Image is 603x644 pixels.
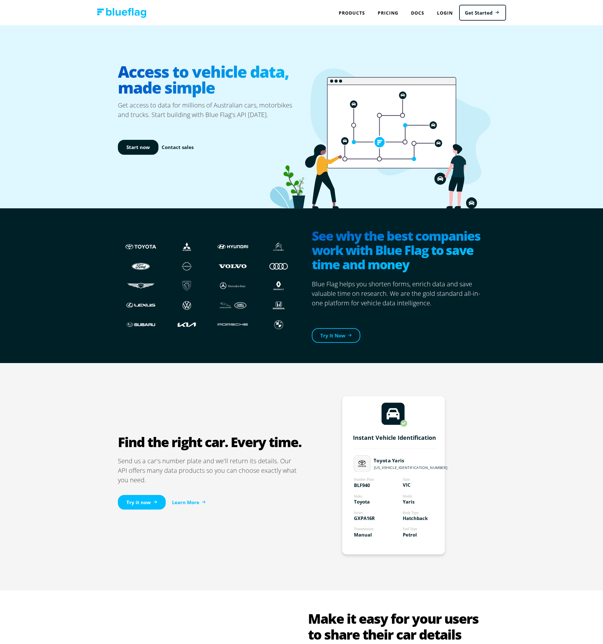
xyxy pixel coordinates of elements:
tspan: BLF940 [354,482,369,488]
tspan: Instant Vehicle Identification [353,434,436,441]
img: Blue Flag logo [97,8,146,18]
a: Docs [405,6,431,19]
h2: Find the right car. Every time. [118,434,302,450]
img: Citroen logo [262,241,295,253]
tspan: Series [354,511,363,515]
img: JLR logo [216,299,249,311]
tspan: Model [402,494,412,498]
p: Send us a car's number plate and we'll return its details. Our API offers many data products so y... [118,456,302,485]
tspan: Make [354,494,362,498]
h2: See why the best companies work with Blue Flag to save time and money [312,229,485,273]
img: Ford logo [124,260,157,272]
div: Products [332,6,371,19]
p: Get access to data for millions of Australian cars, motorbikes and trucks. Start building with Bl... [118,101,302,120]
tspan: Toyota [354,498,369,505]
tspan: Body Type [402,511,418,515]
img: Porshce logo [216,319,249,331]
tspan: GXPA16R [354,515,375,521]
img: Honda logo [262,299,295,311]
tspan: Number Plate [354,478,374,482]
img: Lexus logo [124,299,157,311]
img: BMW logo [262,319,295,331]
img: Volvo logo [216,260,249,272]
img: Kia logo [170,319,203,331]
tspan: [US_VEHICLE_IDENTIFICATION_NUMBER] [374,465,447,470]
tspan: Petrol [402,531,417,538]
tspan: VIC [402,482,410,488]
img: Volkswagen logo [170,299,203,311]
a: Get Started [459,5,506,21]
a: Try It Now [312,328,360,343]
tspan: State [402,478,410,481]
tspan: Yaris [402,498,414,505]
img: Renault logo [262,280,295,292]
img: Toyota logo [124,241,157,253]
tspan: Transmission [354,527,373,531]
a: Learn More [172,499,206,506]
tspan: Fuel Type [402,527,417,531]
a: Login to Blue Flag application [431,6,459,19]
tspan: Manual [354,531,372,538]
a: Contact sales [162,144,194,151]
h2: Make it easy for your users to share their car details [308,611,485,642]
img: Genesis logo [124,280,157,292]
tspan: Toyota Yaris [374,458,405,464]
img: Mistubishi logo [170,241,203,253]
a: Try it now [118,495,166,510]
img: Subaru logo [124,319,157,331]
tspan: Hatchback [402,515,428,521]
img: Peugeot logo [170,280,203,292]
p: Blue Flag helps you shorten forms, enrich data and save valuable time on research. We are the gol... [312,279,485,308]
h1: Access to vehicle data, made simple [118,59,302,101]
img: Mercedes logo [216,280,249,292]
img: Hyundai logo [216,241,249,253]
img: Audi logo [262,260,295,272]
img: Nissan logo [170,260,203,272]
a: Pricing [371,6,405,19]
a: Start now [118,140,158,155]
